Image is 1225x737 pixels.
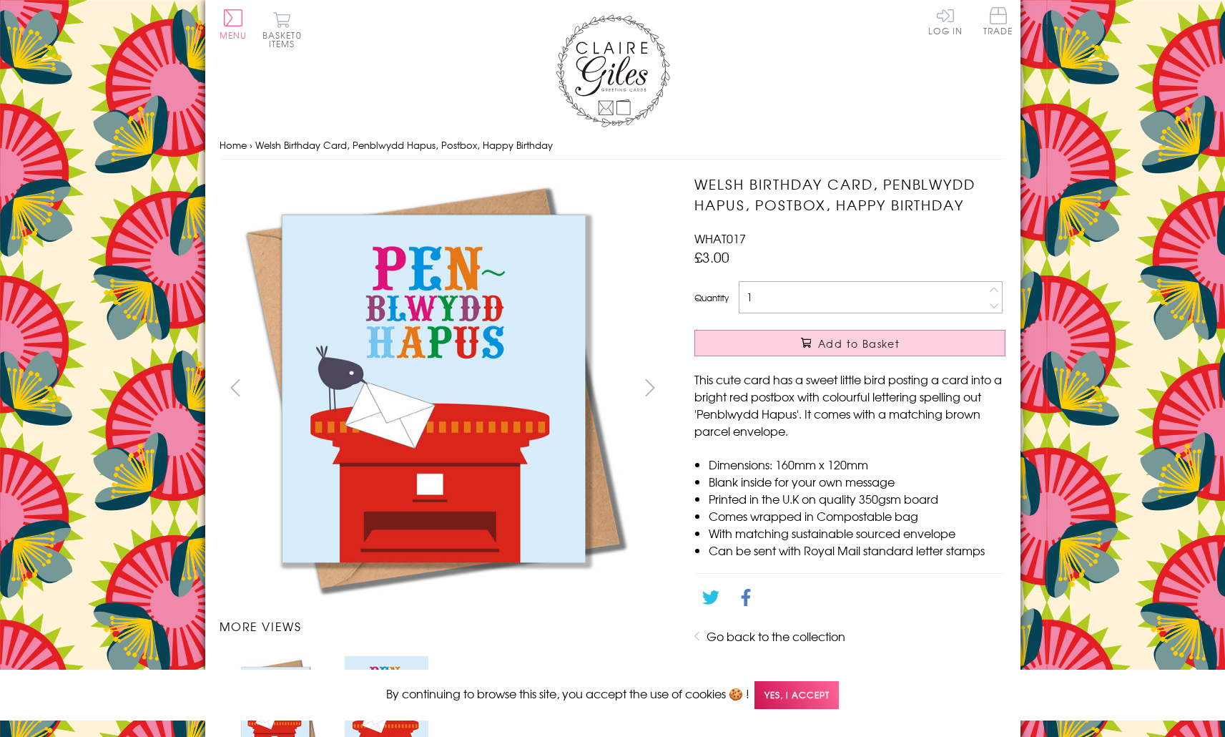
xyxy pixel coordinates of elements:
img: Claire Giles Greetings Cards [556,14,670,127]
button: Add to Basket [694,330,1005,356]
li: Dimensions: 160mm x 120mm [709,456,1005,473]
li: Printed in the U.K on quality 350gsm board [709,490,1005,507]
li: Comes wrapped in Compostable bag [709,507,1005,524]
a: Home [220,138,247,152]
button: Menu [220,9,247,39]
p: This cute card has a sweet little bird posting a card into a bright red postbox with colourful le... [694,371,1005,439]
span: Yes, I accept [754,681,839,709]
span: Add to Basket [818,336,900,351]
span: £3.00 [694,247,729,267]
label: Quantity [694,291,729,304]
span: 0 items [269,29,302,50]
button: Basket0 items [262,11,302,48]
li: Can be sent with Royal Mail standard letter stamps [709,542,1005,559]
a: Go back to the collection [707,628,845,645]
img: Welsh Birthday Card, Penblwydd Hapus, Postbox, Happy Birthday [220,174,649,603]
h3: More views [220,618,666,635]
span: › [250,138,252,152]
a: Trade [983,7,1013,38]
h1: Welsh Birthday Card, Penblwydd Hapus, Postbox, Happy Birthday [694,174,1005,215]
nav: breadcrumbs [220,131,1006,160]
button: next [634,371,666,404]
span: Menu [220,29,247,42]
li: Blank inside for your own message [709,473,1005,490]
li: With matching sustainable sourced envelope [709,524,1005,542]
span: Welsh Birthday Card, Penblwydd Hapus, Postbox, Happy Birthday [255,138,553,152]
button: prev [220,371,252,404]
span: Trade [983,7,1013,35]
span: WHAT017 [694,230,746,247]
a: Log In [928,7,963,35]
